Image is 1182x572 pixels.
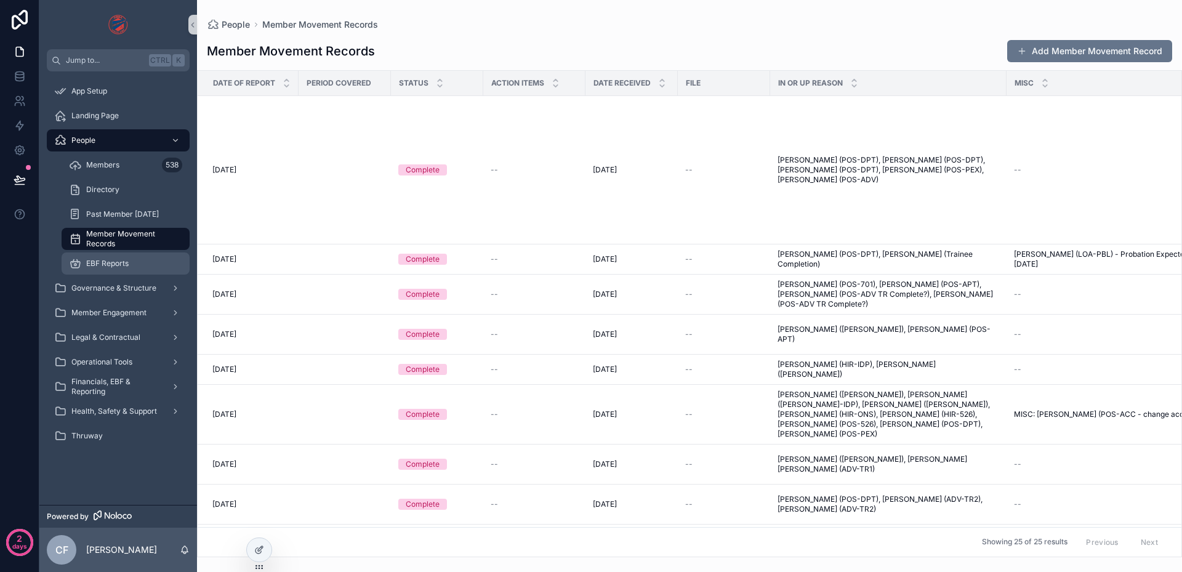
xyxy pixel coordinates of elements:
p: 2 [17,533,22,545]
span: -- [1014,365,1021,374]
a: Directory [62,179,190,201]
a: [DATE] [593,165,670,175]
span: [DATE] [593,365,617,374]
a: Add Member Movement Record [1007,40,1172,62]
div: Complete [406,254,440,265]
a: -- [491,409,578,419]
a: Landing Page [47,105,190,127]
a: -- [685,365,763,374]
a: People [47,129,190,151]
a: EBF Reports [62,252,190,275]
div: Complete [406,459,440,470]
span: -- [685,329,693,339]
a: People [207,18,250,31]
span: File [686,78,701,88]
a: [PERSON_NAME] (POS-DPT), [PERSON_NAME] (ADV-TR2), [PERSON_NAME] (ADV-TR2) [778,494,999,514]
a: [DATE] [212,254,291,264]
a: App Setup [47,80,190,102]
a: -- [491,254,578,264]
a: Complete [398,459,476,470]
a: -- [491,289,578,299]
a: Powered by [39,505,197,528]
a: [PERSON_NAME] (POS-DPT), [PERSON_NAME] (POS-DPT), [PERSON_NAME] (POS-DPT), [PERSON_NAME] (POS-PEX... [778,155,999,185]
a: [DATE] [212,499,291,509]
span: K [174,55,183,65]
div: scrollable content [39,71,197,463]
span: Member Movement Records [86,229,177,249]
a: [DATE] [593,409,670,419]
span: Date Received [593,78,651,88]
div: Complete [406,364,440,375]
span: [DATE] [593,254,617,264]
a: -- [685,329,763,339]
span: [DATE] [212,499,236,509]
a: Member Engagement [47,302,190,324]
a: [DATE] [212,365,291,374]
div: 538 [162,158,182,172]
a: [PERSON_NAME] (POS-701), [PERSON_NAME] (POS-APT), [PERSON_NAME] (POS-ADV TR Complete?), [PERSON_N... [778,280,999,309]
span: [DATE] [212,329,236,339]
a: [DATE] [593,499,670,509]
a: [DATE] [593,289,670,299]
span: Thruway [71,431,103,441]
span: Showing 25 of 25 results [982,538,1067,547]
a: Members538 [62,154,190,176]
div: Complete [406,499,440,510]
a: -- [685,499,763,509]
span: Directory [86,185,119,195]
span: Health, Safety & Support [71,406,157,416]
span: -- [491,165,498,175]
span: [DATE] [593,165,617,175]
span: Action Items [491,78,544,88]
a: [PERSON_NAME] (POS-DPT), [PERSON_NAME] (Trainee Completion) [778,249,999,269]
a: [DATE] [593,459,670,469]
span: [PERSON_NAME] ([PERSON_NAME]), [PERSON_NAME] (POS-APT) [778,324,999,344]
span: -- [1014,329,1021,339]
a: [DATE] [212,409,291,419]
span: -- [1014,499,1021,509]
span: -- [685,254,693,264]
a: [DATE] [212,289,291,299]
a: [PERSON_NAME] ([PERSON_NAME]), [PERSON_NAME] ([PERSON_NAME]-IDP), [PERSON_NAME] ([PERSON_NAME]), ... [778,390,999,439]
span: Member Engagement [71,308,147,318]
span: Members [86,160,119,170]
span: Financials, EBF & Reporting [71,377,161,397]
span: -- [491,289,498,299]
span: [PERSON_NAME] ([PERSON_NAME]), [PERSON_NAME] [PERSON_NAME] (ADV-TR1) [778,454,999,474]
span: -- [1014,165,1021,175]
a: [DATE] [593,329,670,339]
a: -- [491,329,578,339]
span: Past Member [DATE] [86,209,159,219]
h1: Member Movement Records [207,42,375,60]
a: -- [685,459,763,469]
a: [DATE] [212,165,291,175]
span: [DATE] [212,289,236,299]
span: Period Covered [307,78,371,88]
a: Financials, EBF & Reporting [47,376,190,398]
span: [DATE] [593,499,617,509]
span: -- [685,499,693,509]
span: -- [1014,459,1021,469]
span: Powered by [47,512,89,522]
p: days [12,538,27,555]
a: Member Movement Records [262,18,378,31]
img: App logo [108,15,129,34]
span: Status [399,78,428,88]
div: Complete [406,329,440,340]
a: Operational Tools [47,351,190,373]
div: Complete [406,409,440,420]
span: App Setup [71,86,107,96]
span: -- [491,459,498,469]
span: Governance & Structure [71,283,156,293]
span: CF [55,542,68,557]
span: EBF Reports [86,259,129,268]
a: [DATE] [212,329,291,339]
a: Complete [398,164,476,175]
span: Landing Page [71,111,119,121]
span: -- [685,165,693,175]
span: [DATE] [212,459,236,469]
a: -- [491,165,578,175]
